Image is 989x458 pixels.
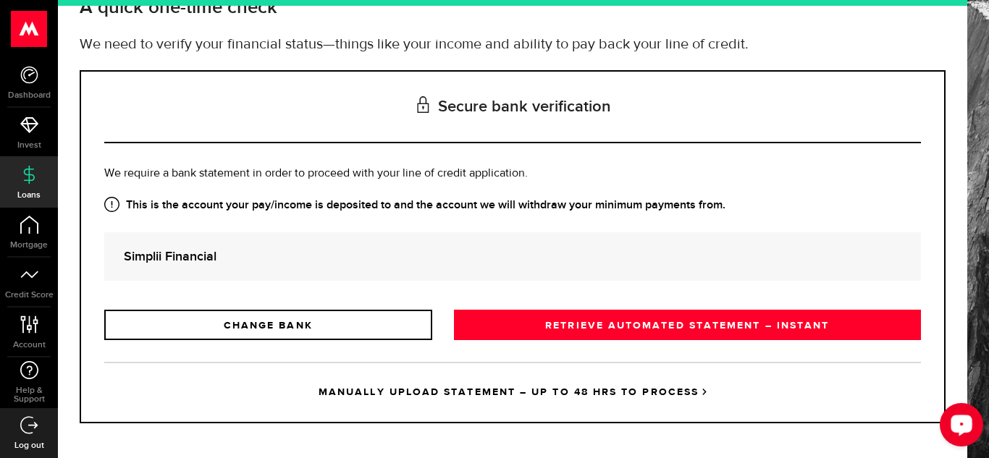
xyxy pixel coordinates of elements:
strong: Simplii Financial [124,247,901,266]
a: RETRIEVE AUTOMATED STATEMENT – INSTANT [454,310,921,340]
span: We require a bank statement in order to proceed with your line of credit application. [104,168,528,179]
strong: This is the account your pay/income is deposited to and the account we will withdraw your minimum... [104,197,921,214]
p: We need to verify your financial status—things like your income and ability to pay back your line... [80,34,946,56]
iframe: LiveChat chat widget [928,397,989,458]
a: CHANGE BANK [104,310,432,340]
h3: Secure bank verification [104,72,921,143]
